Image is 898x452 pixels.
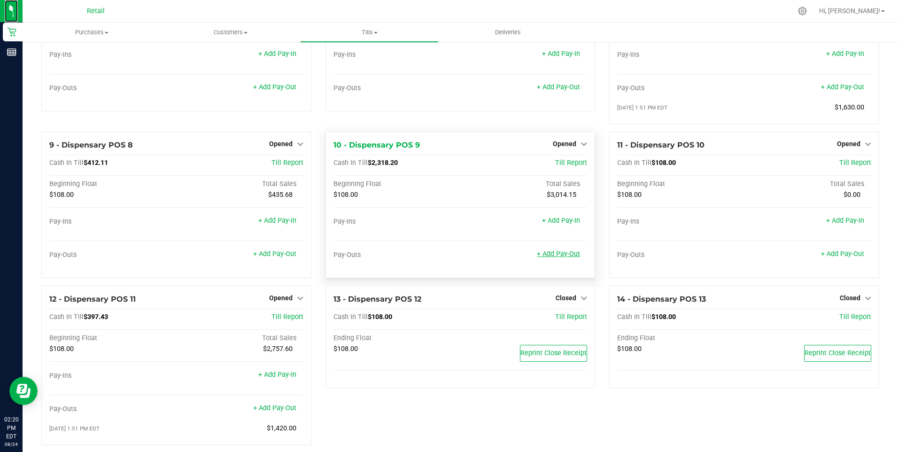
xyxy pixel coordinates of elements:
a: + Add Pay-In [826,217,864,225]
a: Tills [300,23,439,42]
div: Pay-Outs [49,251,176,259]
div: Pay-Ins [49,51,176,59]
div: Beginning Float [49,334,176,343]
div: Ending Float [333,334,460,343]
div: Beginning Float [617,180,744,188]
div: Total Sales [176,180,303,188]
span: Tills [301,28,438,37]
a: + Add Pay-Out [821,250,864,258]
span: Hi, [PERSON_NAME]! [819,7,880,15]
span: Opened [269,294,293,302]
a: + Add Pay-In [258,217,296,225]
div: Pay-Outs [617,251,744,259]
span: Cash In Till [49,313,84,321]
span: Opened [837,140,860,148]
span: $435.68 [268,191,293,199]
span: Opened [553,140,576,148]
span: $3,014.15 [547,191,576,199]
span: Reprint Close Receipt [805,349,871,357]
span: [DATE] 1:51 PM EDT [617,104,667,111]
div: Pay-Ins [49,218,176,226]
span: $108.00 [333,345,358,353]
div: Total Sales [744,180,871,188]
iframe: Resource center [9,377,38,405]
a: + Add Pay-In [826,50,864,58]
span: $397.43 [84,313,108,321]
span: Reprint Close Receipt [520,349,587,357]
a: + Add Pay-Out [253,404,296,412]
a: + Add Pay-Out [537,250,580,258]
a: + Add Pay-In [542,50,580,58]
span: Opened [269,140,293,148]
span: Deliveries [482,28,534,37]
a: Purchases [23,23,161,42]
inline-svg: Reports [7,47,16,57]
span: $412.11 [84,159,108,167]
div: Pay-Outs [49,405,176,413]
div: Pay-Ins [49,372,176,380]
span: Purchases [23,28,161,37]
a: Till Report [839,159,871,167]
span: $108.00 [651,159,676,167]
span: $108.00 [368,313,392,321]
span: $108.00 [617,345,642,353]
span: 11 - Dispensary POS 10 [617,140,704,149]
span: Customers [162,28,299,37]
span: Cash In Till [333,159,368,167]
a: + Add Pay-Out [253,83,296,91]
span: Cash In Till [617,313,651,321]
div: Pay-Ins [617,51,744,59]
div: Pay-Outs [333,251,460,259]
div: Total Sales [460,180,587,188]
span: $108.00 [651,313,676,321]
span: 9 - Dispensary POS 8 [49,140,133,149]
span: $108.00 [333,191,358,199]
span: $108.00 [49,345,74,353]
span: $0.00 [844,191,860,199]
div: Pay-Ins [617,218,744,226]
span: $2,757.60 [263,345,293,353]
a: Deliveries [439,23,577,42]
span: Cash In Till [333,313,368,321]
span: $108.00 [49,191,74,199]
a: + Add Pay-Out [253,250,296,258]
div: Pay-Outs [333,84,460,93]
div: Beginning Float [333,180,460,188]
inline-svg: Retail [7,27,16,37]
div: Manage settings [797,7,808,16]
div: Beginning Float [49,180,176,188]
span: 13 - Dispensary POS 12 [333,295,421,304]
span: $1,630.00 [835,103,864,111]
span: $1,420.00 [267,424,296,432]
span: [DATE] 1:51 PM EDT [49,425,100,432]
a: Till Report [271,313,303,321]
span: 10 - Dispensary POS 9 [333,140,420,149]
button: Reprint Close Receipt [804,345,871,362]
a: + Add Pay-In [542,217,580,225]
span: Retail [87,7,105,15]
div: Pay-Outs [617,84,744,93]
span: Cash In Till [49,159,84,167]
div: Pay-Ins [333,218,460,226]
p: 08/24 [4,441,18,448]
a: + Add Pay-In [258,50,296,58]
a: Till Report [555,313,587,321]
a: + Add Pay-Out [821,83,864,91]
a: Till Report [839,313,871,321]
a: Till Report [271,159,303,167]
span: Cash In Till [617,159,651,167]
div: Ending Float [617,334,744,343]
p: 02:20 PM EDT [4,415,18,441]
div: Pay-Ins [333,51,460,59]
span: 14 - Dispensary POS 13 [617,295,706,304]
button: Reprint Close Receipt [520,345,587,362]
a: Customers [161,23,300,42]
a: + Add Pay-Out [537,83,580,91]
a: Till Report [555,159,587,167]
